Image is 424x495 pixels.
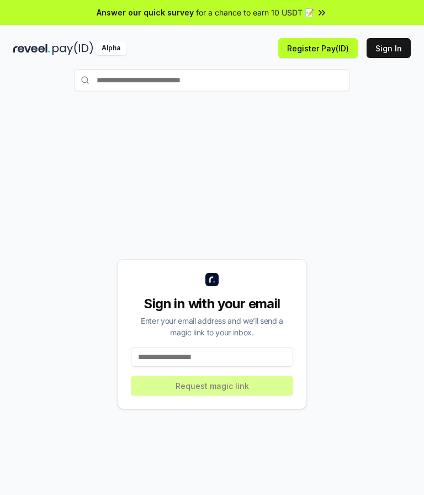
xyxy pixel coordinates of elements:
[278,38,358,58] button: Register Pay(ID)
[196,7,314,18] span: for a chance to earn 10 USDT 📝
[205,273,219,286] img: logo_small
[96,41,126,55] div: Alpha
[52,41,93,55] img: pay_id
[97,7,194,18] span: Answer our quick survey
[367,38,411,58] button: Sign In
[131,315,293,338] div: Enter your email address and we’ll send a magic link to your inbox.
[131,295,293,313] div: Sign in with your email
[13,41,50,55] img: reveel_dark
